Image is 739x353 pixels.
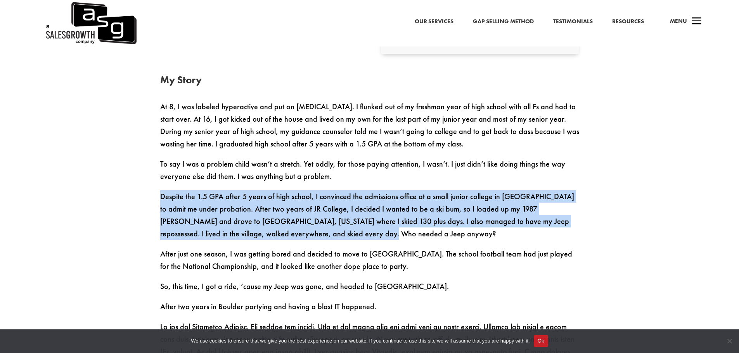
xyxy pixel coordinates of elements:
[534,335,548,347] button: Ok
[612,17,644,27] a: Resources
[553,17,593,27] a: Testimonials
[689,14,704,29] span: a
[160,300,579,320] p: After two years in Boulder partying and having a blast IT happened.
[473,17,534,27] a: Gap Selling Method
[415,17,453,27] a: Our Services
[160,190,579,248] p: Despite the 1.5 GPA after 5 years of high school, I convinced the admissions office at a small ju...
[160,248,579,280] p: After just one season, I was getting bored and decided to move to [GEOGRAPHIC_DATA]. The school f...
[160,158,579,190] p: To say I was a problem child wasn’t a stretch. Yet oddly, for those paying attention, I wasn’t. I...
[160,280,579,300] p: So, this time, I got a ride, ‘cause my Jeep was gone, and headed to [GEOGRAPHIC_DATA].
[670,17,687,25] span: Menu
[160,75,579,89] h2: My Story
[160,100,579,158] p: At 8, I was labeled hyperactive and put on [MEDICAL_DATA]. I flunked out of my freshman year of h...
[191,337,530,345] span: We use cookies to ensure that we give you the best experience on our website. If you continue to ...
[725,337,733,345] span: No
